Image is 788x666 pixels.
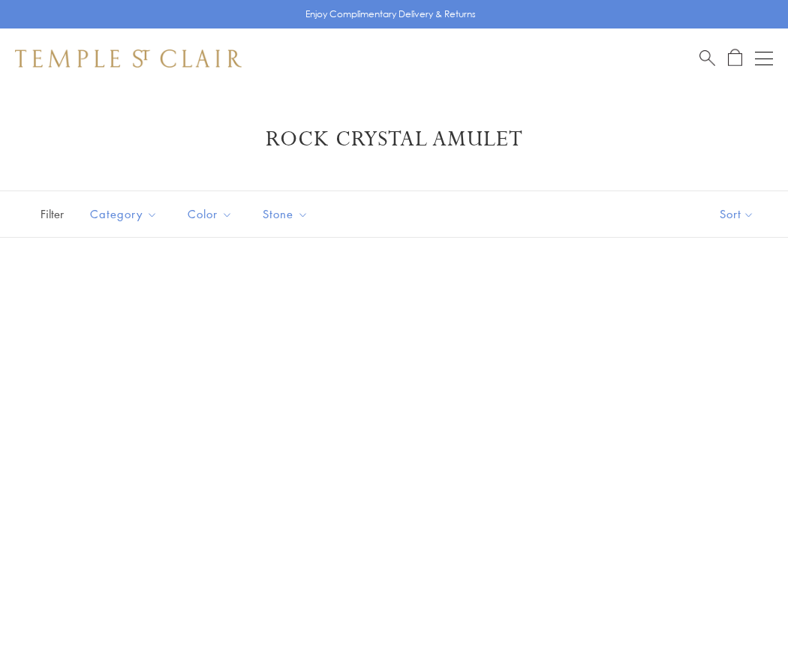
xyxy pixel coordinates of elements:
[251,197,320,231] button: Stone
[176,197,244,231] button: Color
[15,49,242,67] img: Temple St. Clair
[728,49,742,67] a: Open Shopping Bag
[305,7,476,22] p: Enjoy Complimentary Delivery & Returns
[699,49,715,67] a: Search
[180,205,244,223] span: Color
[686,191,788,237] button: Show sort by
[38,126,750,153] h1: Rock Crystal Amulet
[83,205,169,223] span: Category
[255,205,320,223] span: Stone
[79,197,169,231] button: Category
[755,49,773,67] button: Open navigation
